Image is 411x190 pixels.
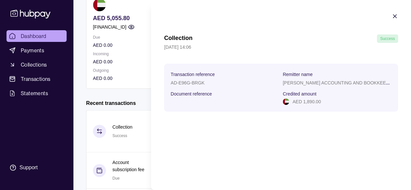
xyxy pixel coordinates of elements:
p: Credited amount [283,91,316,96]
h1: Collection [164,34,192,43]
span: Success [380,36,395,41]
p: [DATE] 14:06 [164,44,398,51]
p: AED 1,890.00 [292,98,321,105]
img: ae [283,98,289,105]
p: Document reference [171,91,212,96]
p: AD-E96G-BRGK [171,80,204,85]
p: Remitter name [283,72,313,77]
p: Transaction reference [171,72,215,77]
